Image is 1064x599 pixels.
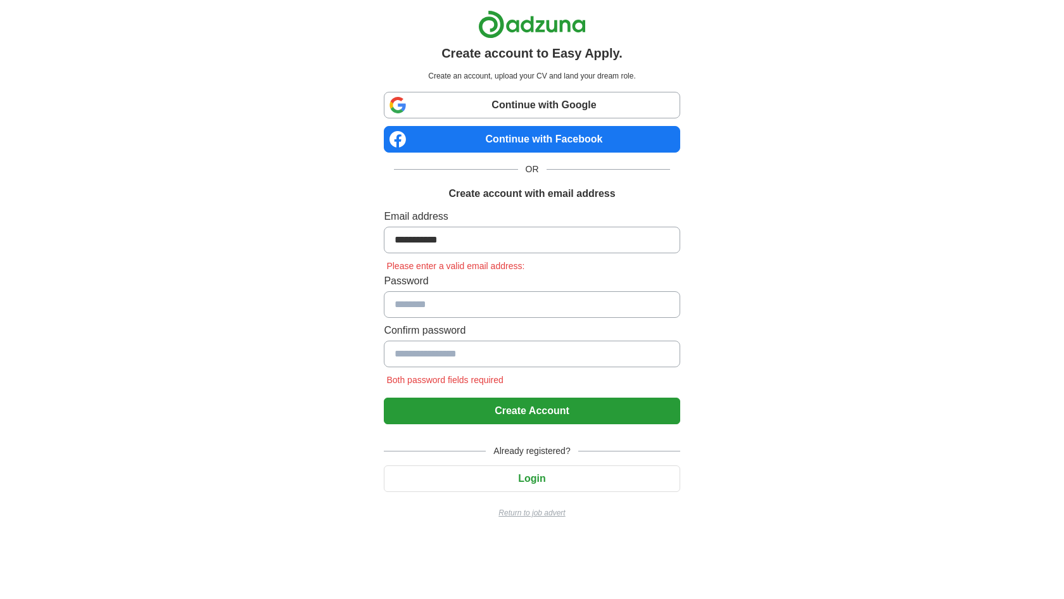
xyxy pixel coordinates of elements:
[384,126,680,153] a: Continue with Facebook
[384,261,527,271] span: Please enter a valid email address:
[478,10,586,39] img: Adzuna logo
[384,92,680,118] a: Continue with Google
[386,70,677,82] p: Create an account, upload your CV and land your dream role.
[518,163,547,176] span: OR
[384,274,680,289] label: Password
[441,44,623,63] h1: Create account to Easy Apply.
[384,473,680,484] a: Login
[384,398,680,424] button: Create Account
[448,186,615,201] h1: Create account with email address
[384,375,505,385] span: Both password fields required
[384,507,680,519] a: Return to job advert
[384,323,680,338] label: Confirm password
[486,445,578,458] span: Already registered?
[384,465,680,492] button: Login
[384,209,680,224] label: Email address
